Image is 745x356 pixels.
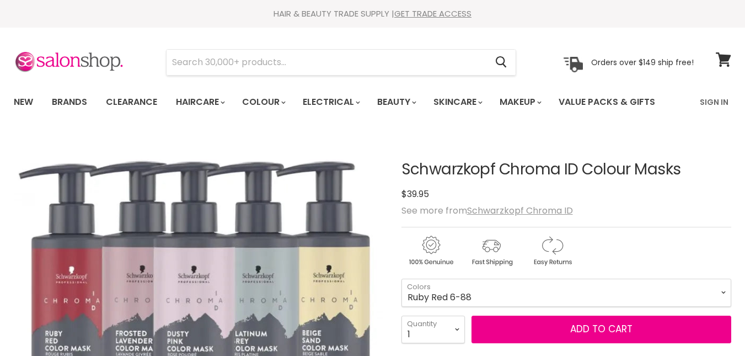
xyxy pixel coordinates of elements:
[462,234,521,268] img: shipping.gif
[523,234,581,268] img: returns.gif
[401,204,573,217] span: See more from
[234,91,292,114] a: Colour
[369,91,423,114] a: Beauty
[394,8,471,19] a: GET TRADE ACCESS
[471,316,731,343] button: Add to cart
[570,322,633,336] span: Add to cart
[491,91,548,114] a: Makeup
[401,316,465,343] select: Quantity
[401,188,429,200] span: $39.95
[486,50,516,75] button: Search
[294,91,367,114] a: Electrical
[401,234,460,268] img: genuine.gif
[401,161,731,178] h1: Schwarzkopf Chroma ID Colour Masks
[6,86,678,118] ul: Main menu
[167,50,486,75] input: Search
[425,91,489,114] a: Skincare
[550,91,663,114] a: Value Packs & Gifts
[44,91,95,114] a: Brands
[467,204,573,217] a: Schwarzkopf Chroma ID
[6,91,41,114] a: New
[591,57,694,67] p: Orders over $149 ship free!
[693,91,735,114] a: Sign In
[166,49,516,76] form: Product
[98,91,165,114] a: Clearance
[168,91,232,114] a: Haircare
